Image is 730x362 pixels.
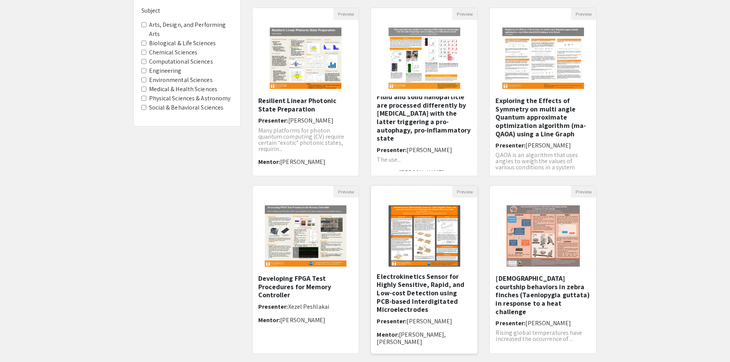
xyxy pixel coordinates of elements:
[280,316,325,324] span: [PERSON_NAME]
[495,329,582,343] span: Rising global temperatures have increased the occurrence of ...
[257,198,354,274] img: <p>Developing FPGA Test Procedures for Memory Controller<span style="color: rgb(255, 255, 255); b...
[141,7,233,14] h6: Subject
[571,186,596,198] button: Preview
[525,141,571,149] span: [PERSON_NAME]
[149,94,231,103] label: Physical Sciences & Astronomy
[495,348,518,356] span: Mentor:
[149,57,213,66] label: Computational Sciences
[525,319,571,327] span: [PERSON_NAME]
[258,274,353,299] h5: Developing FPGA Test Procedures for Memory Controller​
[495,97,591,138] h5: Exploring the Effects of Symmetry on multi angle Quantum approximate optimization algorithm (ma-Q...
[258,303,353,310] h6: Presenter:
[288,303,330,311] span: Xezel Peshlakai
[381,20,468,97] img: <p>Fluid and solid nanoparticle are processed differently by macrophages with the latter triggeri...
[149,20,233,39] label: Arts, Design, and Performing Arts
[258,117,353,124] h6: Presenter:
[377,93,472,143] h5: Fluid and solid nanoparticle are processed differently by [MEDICAL_DATA] with the latter triggeri...
[495,274,591,316] h5: [DEMOGRAPHIC_DATA] courtship behaviors in zebra finches (Taeniopygia guttata) in response to a he...
[252,8,359,176] div: Open Presentation <p>Resilient Linear Photonic State Preparation</p>
[571,8,596,20] button: Preview
[381,198,468,274] img: <p class="ql-align-center"><span style="color: rgb(0, 0, 0);">Developing an AC Electrokinetics Se...
[377,331,399,339] span: Mentor:
[489,8,597,176] div: Open Presentation <p>Exploring the Effects of Symmetry on multi angle Quantum approximate optimiz...
[371,8,478,176] div: Open Presentation <p>Fluid and solid nanoparticle are processed differently by macrophages with t...
[149,66,182,75] label: Engineering
[377,264,472,314] h5: Developing an AC Electrokinetics Sensor for Highly Sensitive, Rapid, and Low-cost Detection using...
[288,116,333,124] span: [PERSON_NAME]
[333,8,359,20] button: Preview
[495,152,591,183] p: QAOA is an algorithm that uses angles to weigh the values of various conditions in a system descr...
[258,126,344,153] span: Many platforms for photon quantum computing (CV) require certain “exotic” photonic states, requir...
[377,146,472,154] h6: Presenter:
[333,186,359,198] button: Preview
[149,103,224,112] label: Social & Behavioral Sciences
[377,157,472,163] p: The use...
[258,158,281,166] span: Mentor:
[371,185,478,354] div: Open Presentation <p class="ql-align-center"><span style="color: rgb(0, 0, 0);">Developing an AC ...
[495,142,591,149] h6: Presenter:
[252,185,359,354] div: Open Presentation <p>Developing FPGA Test Procedures for Memory Controller<span style="color: rgb...
[258,316,281,324] span: Mentor:
[377,318,472,325] h6: Presenter:
[149,75,213,85] label: Environmental Sciences
[149,48,198,57] label: Chemical Sciences
[407,317,452,325] span: [PERSON_NAME]
[6,328,33,356] iframe: Chat
[377,169,399,177] span: Mentor:
[452,8,477,20] button: Preview
[489,185,597,354] div: Open Presentation <p>Male courtship behaviors in zebra finches (Taeniopygia guttata) in response ...
[258,97,353,113] h5: Resilient Linear Photonic State Preparation
[407,146,452,154] span: [PERSON_NAME]
[495,319,591,327] h6: Presenter:
[518,348,563,356] span: [PERSON_NAME]
[149,39,216,48] label: Biological & Life Sciences
[149,85,218,94] label: Medical & Health Sciences
[452,186,477,198] button: Preview
[377,331,446,346] span: [PERSON_NAME], [PERSON_NAME]
[495,20,592,97] img: <p>Exploring the Effects of Symmetry on multi angle Quantum approximate optimization algorithm (m...
[280,158,325,166] span: [PERSON_NAME]
[499,198,588,274] img: <p>Male courtship behaviors in zebra finches (Taeniopygia guttata) in response to a heat challeng...
[262,20,349,97] img: <p>Resilient Linear Photonic State Preparation</p>
[399,169,444,177] span: [PERSON_NAME]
